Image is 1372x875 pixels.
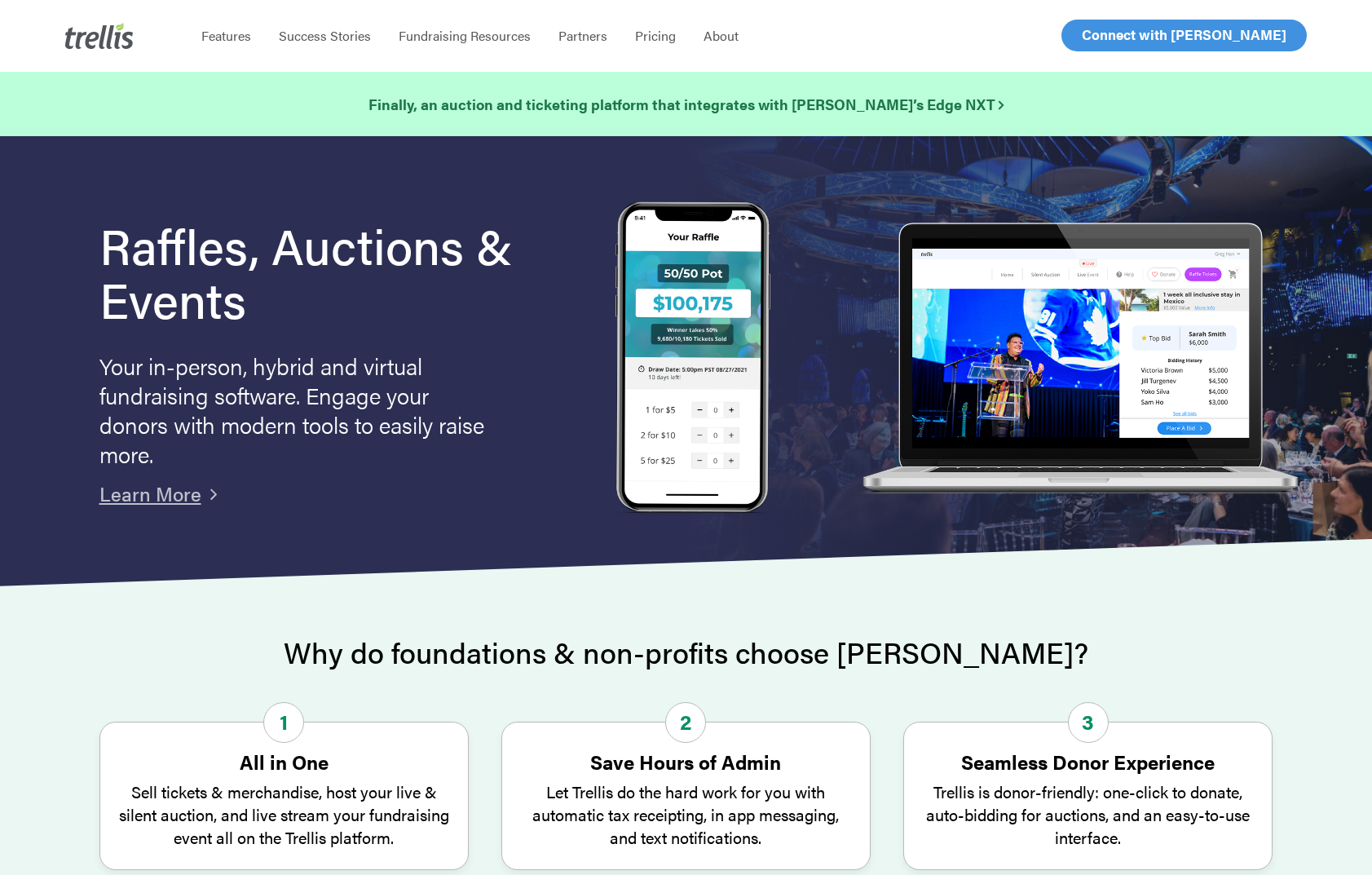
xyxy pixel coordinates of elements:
p: Trellis is donor-friendly: one-click to donate, auto-bidding for auctions, and an easy-to-use int... [920,780,1255,849]
a: Learn More [99,479,201,507]
p: Let Trellis do the hard work for you with automatic tax receipting, in app messaging, and text no... [518,780,854,849]
span: Pricing [635,26,676,45]
img: Trellis [65,23,134,49]
strong: Finally, an auction and ticketing platform that integrates with [PERSON_NAME]’s Edge NXT [368,94,1004,114]
a: Fundraising Resources [385,28,545,44]
img: Trellis Raffles, Auctions and Event Fundraising [615,201,770,517]
span: 1 [263,702,304,743]
a: Connect with [PERSON_NAME] [1061,20,1307,51]
span: Connect with [PERSON_NAME] [1082,24,1286,44]
a: Success Stories [265,28,385,44]
span: Features [201,26,251,45]
a: Finally, an auction and ticketing platform that integrates with [PERSON_NAME]’s Edge NXT [368,93,1004,116]
img: rafflelaptop_mac_optim.png [854,223,1305,496]
span: Fundraising Resources [399,26,531,45]
strong: Save Hours of Admin [590,748,781,776]
span: 3 [1068,702,1109,743]
a: Pricing [621,28,690,44]
a: About [690,28,752,44]
span: Success Stories [279,26,371,45]
h2: Why do foundations & non-profits choose [PERSON_NAME]? [99,636,1273,669]
span: About [704,26,739,45]
p: Your in-person, hybrid and virtual fundraising software. Engage your donors with modern tools to ... [99,351,491,468]
span: Partners [558,26,607,45]
strong: Seamless Donor Experience [961,748,1215,776]
strong: All in One [240,748,329,776]
a: Partners [545,28,621,44]
h1: Raffles, Auctions & Events [99,218,561,325]
span: 2 [665,702,706,743]
p: Sell tickets & merchandise, host your live & silent auction, and live stream your fundraising eve... [117,780,452,849]
a: Features [187,28,265,44]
